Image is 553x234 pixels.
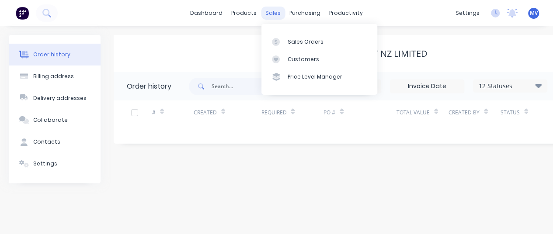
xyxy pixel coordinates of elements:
[288,55,319,63] div: Customers
[152,109,156,117] div: #
[9,65,101,87] button: Billing address
[33,72,74,80] div: Billing address
[396,109,430,117] div: Total Value
[9,153,101,175] button: Settings
[530,9,538,17] span: MV
[285,7,325,20] div: purchasing
[194,109,217,117] div: Created
[325,7,367,20] div: productivity
[152,100,194,124] div: #
[33,51,70,58] div: Order history
[16,7,29,20] img: Factory
[323,109,335,117] div: PO #
[9,87,101,109] button: Delivery addresses
[9,44,101,65] button: Order history
[396,100,449,124] div: Total Value
[194,100,261,124] div: Created
[261,33,377,50] a: Sales Orders
[288,38,323,46] div: Sales Orders
[288,73,342,81] div: Price Level Manager
[449,100,501,124] div: Created By
[212,78,298,95] input: Search...
[451,7,484,20] div: settings
[261,109,286,117] div: Required
[261,100,323,124] div: Required
[33,94,87,102] div: Delivery addresses
[186,7,227,20] a: dashboard
[390,80,464,93] input: Invoice Date
[261,7,285,20] div: sales
[127,81,171,92] div: Order history
[335,48,428,59] div: TRANSNET NZ LIMITED
[9,131,101,153] button: Contacts
[261,68,377,86] a: Price Level Manager
[33,116,68,124] div: Collaborate
[227,7,261,20] div: products
[501,109,520,117] div: Status
[33,160,57,168] div: Settings
[9,109,101,131] button: Collaborate
[323,100,396,124] div: PO #
[261,51,377,68] a: Customers
[449,109,480,117] div: Created By
[473,81,547,91] div: 12 Statuses
[33,138,60,146] div: Contacts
